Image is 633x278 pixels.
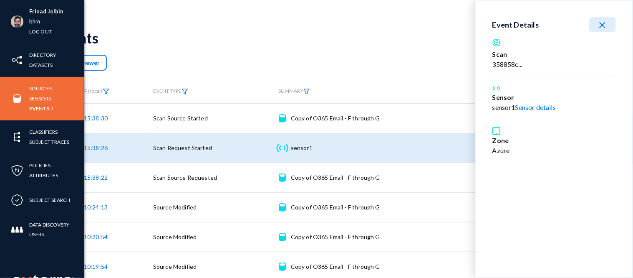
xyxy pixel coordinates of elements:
[291,173,380,182] div: Copy of O365 Email - F through G
[29,7,64,17] li: Frinad Jelbin
[291,203,380,212] div: Copy of O365 Email - F through G
[84,174,108,181] span: 15:38:22
[153,233,197,240] span: Source Modified
[11,92,23,105] img: icon-sources.svg
[84,144,108,151] span: 15:38:26
[84,233,108,240] span: 10:20:54
[29,161,50,170] a: Policies
[279,203,286,212] img: icon-source.svg
[103,89,109,94] img: icon-filter.svg
[153,115,208,122] span: Scan Source Started
[11,54,23,66] img: icon-inventory.svg
[303,89,310,94] img: icon-filter.svg
[153,263,197,270] span: Source Modified
[29,127,58,137] a: Classifiers
[29,195,71,205] a: Subject Search
[278,88,310,94] span: SUMMARY
[29,50,56,60] a: Directory
[279,263,286,271] img: icon-source.svg
[59,88,109,94] span: TIMESTAMP (local)
[11,224,23,236] img: icon-members.svg
[29,104,50,113] a: Events
[11,164,23,177] img: icon-policies.svg
[29,17,40,26] a: bhm
[84,204,108,211] span: 10:24:13
[84,115,108,122] span: 15:38:30
[291,233,380,241] div: Copy of O365 Email - F through G
[29,137,70,147] a: Subject Traces
[153,174,217,181] span: Scan Source Requested
[291,144,313,152] div: sensor1
[29,84,52,93] a: Sources
[11,15,23,28] img: ACg8ocK1ZkZ6gbMmCU1AeqPIsBvrTWeY1xNXvgxNjkUXxjcqAiPEIvU=s96-c
[275,144,289,152] img: icon-sensor.svg
[29,60,53,70] a: Datasets
[29,94,51,103] a: Sensors
[182,89,188,94] img: icon-filter.svg
[279,173,286,182] img: icon-source.svg
[279,233,286,241] img: icon-source.svg
[153,204,197,211] span: Source Modified
[84,263,108,270] span: 10:19:54
[11,131,23,143] img: icon-elements.svg
[153,144,212,151] span: Scan Request Started
[11,194,23,207] img: icon-compliance.svg
[279,114,286,122] img: icon-source.svg
[291,263,380,271] div: Copy of O365 Email - F through G
[29,171,58,180] a: Attributes
[291,114,380,122] div: Copy of O365 Email - F through G
[29,27,52,36] a: Log out
[29,220,84,239] a: Data Discovery Users
[153,88,188,94] span: EVENT TYPE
